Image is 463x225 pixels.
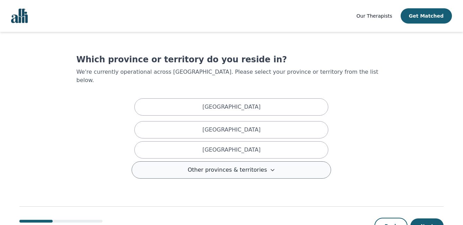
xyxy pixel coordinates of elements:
button: Get Matched [401,8,452,24]
a: Our Therapists [356,12,392,20]
p: [GEOGRAPHIC_DATA] [202,103,260,111]
p: [GEOGRAPHIC_DATA] [202,126,260,134]
img: alli logo [11,9,28,23]
p: We're currently operational across [GEOGRAPHIC_DATA]. Please select your province or territory fr... [76,68,386,84]
h1: Which province or territory do you reside in? [76,54,386,65]
button: Other provinces & territories [132,161,331,179]
p: [GEOGRAPHIC_DATA] [202,146,260,154]
span: Our Therapists [356,13,392,19]
span: Other provinces & territories [188,166,267,174]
